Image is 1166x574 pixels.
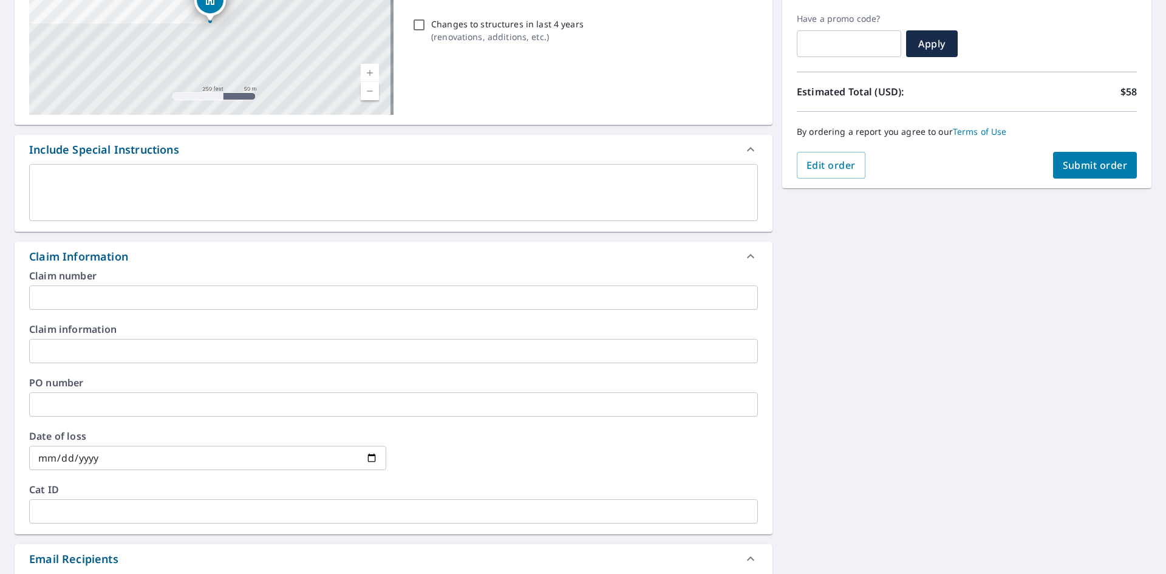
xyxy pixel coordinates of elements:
a: Current Level 17, Zoom In [361,64,379,82]
label: Date of loss [29,431,386,441]
span: Edit order [806,159,856,172]
p: By ordering a report you agree to our [797,126,1137,137]
div: Claim Information [15,242,772,271]
div: Include Special Instructions [15,135,772,164]
a: Terms of Use [953,126,1007,137]
span: Submit order [1063,159,1128,172]
label: PO number [29,378,758,388]
a: Current Level 17, Zoom Out [361,82,379,100]
label: Cat ID [29,485,758,494]
p: Estimated Total (USD): [797,84,967,99]
p: ( renovations, additions, etc. ) [431,30,584,43]
div: Email Recipients [29,551,118,567]
p: Changes to structures in last 4 years [431,18,584,30]
div: Email Recipients [15,544,772,573]
span: Apply [916,37,948,50]
button: Submit order [1053,152,1137,179]
p: $58 [1120,84,1137,99]
button: Edit order [797,152,865,179]
label: Claim number [29,271,758,281]
div: Include Special Instructions [29,142,179,158]
label: Claim information [29,324,758,334]
label: Have a promo code? [797,13,901,24]
button: Apply [906,30,958,57]
div: Claim Information [29,248,128,265]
